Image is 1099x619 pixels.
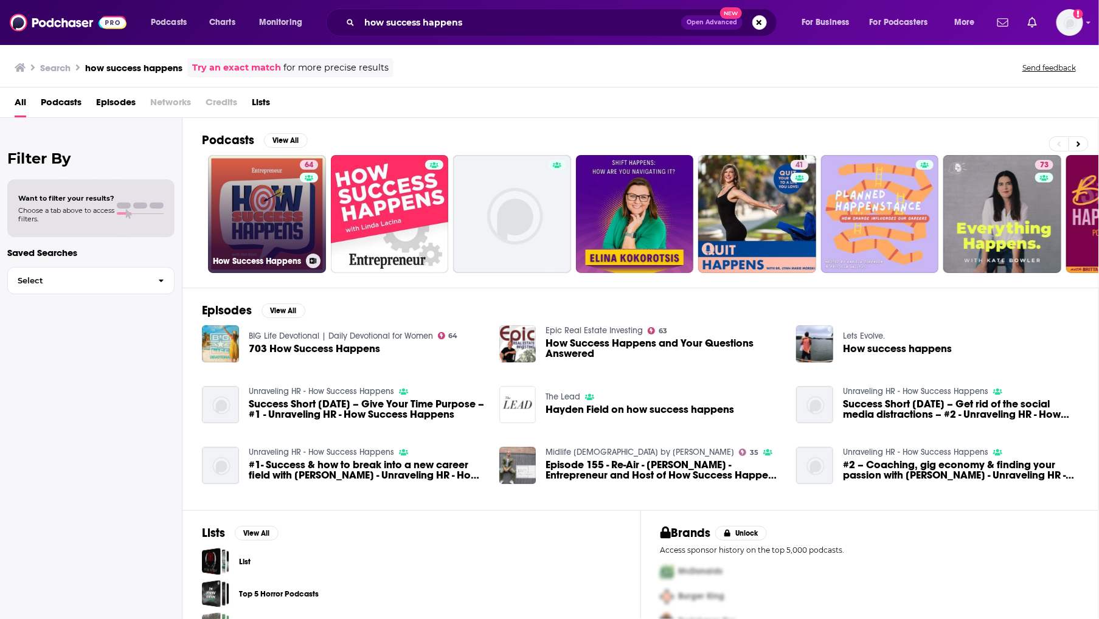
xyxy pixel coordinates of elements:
img: Second Pro Logo [656,584,679,609]
img: Success Short Sunday – Get rid of the social media distractions – #2 - Unraveling HR - How Succes... [796,386,833,423]
a: Unraveling HR - How Success Happens [249,447,394,457]
h2: Episodes [202,303,252,318]
span: Charts [209,14,235,31]
a: Try an exact match [192,61,281,75]
span: New [720,7,742,19]
span: Episode 155 - Re-Air - [PERSON_NAME] - Entrepreneur and Host of How Success Happens Podcast [546,460,782,480]
span: 41 [796,159,803,171]
a: Unraveling HR - How Success Happens [249,386,394,396]
span: Open Advanced [687,19,737,26]
span: Choose a tab above to access filters. [18,206,114,223]
a: Show notifications dropdown [1023,12,1042,33]
a: 35 [739,449,758,456]
span: Burger King [679,592,725,602]
a: Hayden Field on how success happens [499,386,536,423]
a: ListsView All [202,525,279,541]
a: Unraveling HR - How Success Happens [843,386,988,396]
button: Unlock [715,526,767,541]
a: Lets Evolve. [843,331,885,341]
a: 64 [438,332,458,339]
button: View All [262,303,305,318]
span: McDonalds [679,567,723,577]
img: First Pro Logo [656,559,679,584]
span: Podcasts [151,14,187,31]
a: Top 5 Horror Podcasts [202,580,229,607]
input: Search podcasts, credits, & more... [359,13,681,32]
h2: Lists [202,525,225,541]
a: Charts [201,13,243,32]
a: How success happens [843,344,952,354]
a: The Lead [546,392,580,402]
span: For Business [802,14,850,31]
button: Open AdvancedNew [681,15,743,30]
button: open menu [862,13,946,32]
img: 703 How Success Happens [202,325,239,362]
p: Saved Searches [7,247,175,258]
button: open menu [946,13,990,32]
a: List [239,555,251,569]
h2: Brands [660,525,711,541]
button: View All [235,526,279,541]
button: open menu [793,13,865,32]
span: 63 [659,328,667,334]
a: 703 How Success Happens [249,344,380,354]
span: Lists [252,92,270,117]
img: #1- Success & how to break into a new career field with Jim Legg - Unraveling HR - How Success Ha... [202,447,239,484]
a: BIG Life Devotional | Daily Devotional for Women [249,331,433,341]
button: View All [264,133,308,148]
h3: how success happens [85,62,182,74]
img: How success happens [796,325,833,362]
a: 64How Success Happens [208,155,326,273]
div: Search podcasts, credits, & more... [338,9,789,36]
span: For Podcasters [870,14,928,31]
a: Top 5 Horror Podcasts [239,587,319,601]
a: 64 [300,160,318,170]
a: PodcastsView All [202,133,308,148]
h2: Podcasts [202,133,254,148]
span: for more precise results [283,61,389,75]
a: 41 [791,160,808,170]
span: Networks [150,92,191,117]
span: Success Short [DATE] – Give Your Time Purpose – #1 - Unraveling HR - How Success Happens [249,399,485,420]
img: #2 – Coaching, gig economy & finding your passion with Cecilia Gorman - Unraveling HR - How Succe... [796,447,833,484]
img: Episode 155 - Re-Air - Robert Tuchman - Entrepreneur and Host of How Success Happens Podcast [499,447,536,484]
button: Send feedback [1019,63,1080,73]
img: Podchaser - Follow, Share and Rate Podcasts [10,11,127,34]
span: Success Short [DATE] – Get rid of the social media distractions – #2 - Unraveling HR - How Succes... [843,399,1079,420]
a: Hayden Field on how success happens [546,404,734,415]
span: #2 – Coaching, gig economy & finding your passion with [PERSON_NAME] - Unraveling HR - How Succes... [843,460,1079,480]
span: Select [8,277,148,285]
a: Unraveling HR - How Success Happens [843,447,988,457]
svg: Add a profile image [1073,9,1083,19]
span: 73 [1040,159,1049,171]
span: Monitoring [259,14,302,31]
span: Credits [206,92,237,117]
a: Episodes [96,92,136,117]
a: List [202,548,229,575]
a: How Success Happens and Your Questions Answered [546,338,782,359]
a: All [15,92,26,117]
a: Episode 155 - Re-Air - Robert Tuchman - Entrepreneur and Host of How Success Happens Podcast [546,460,782,480]
img: How Success Happens and Your Questions Answered [499,325,536,362]
a: 73 [943,155,1061,273]
button: open menu [142,13,203,32]
a: #1- Success & how to break into a new career field with Jim Legg - Unraveling HR - How Success Ha... [249,460,485,480]
span: Podcasts [41,92,81,117]
a: Success Short Sunday – Get rid of the social media distractions – #2 - Unraveling HR - How Succes... [843,399,1079,420]
span: Want to filter your results? [18,194,114,202]
span: #1- Success & how to break into a new career field with [PERSON_NAME] - Unraveling HR - How Succe... [249,460,485,480]
button: open menu [251,13,318,32]
span: 35 [750,450,758,455]
span: 64 [448,333,457,339]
